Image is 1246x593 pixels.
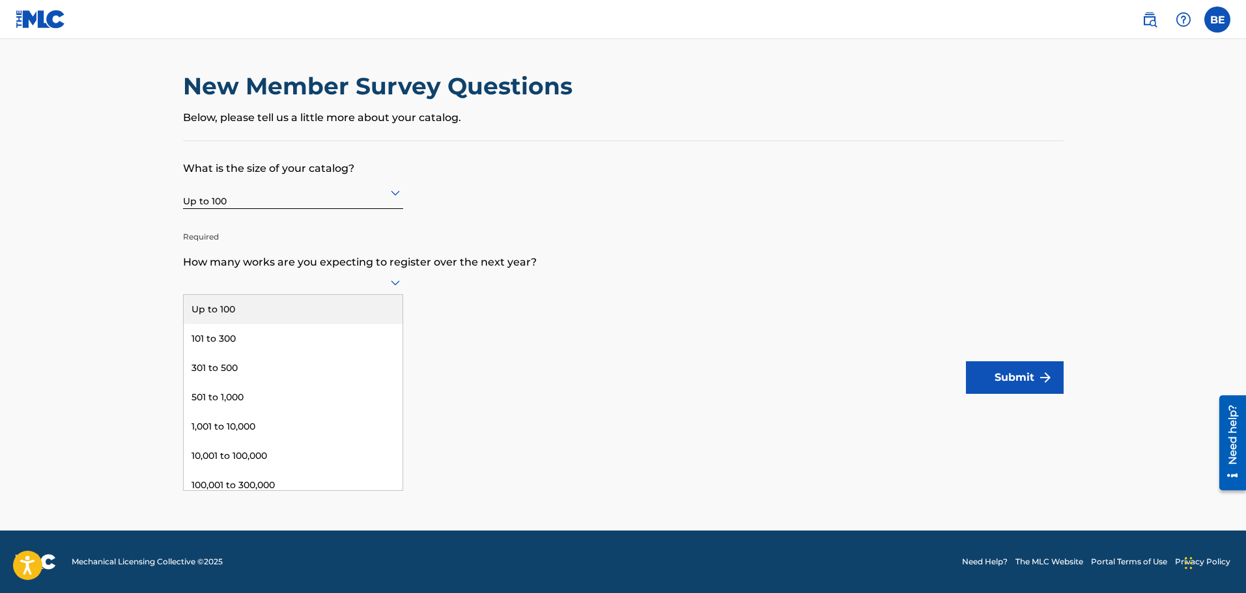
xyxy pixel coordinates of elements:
[183,176,403,208] div: Up to 100
[184,471,403,500] div: 100,001 to 300,000
[962,556,1008,568] a: Need Help?
[184,324,403,353] div: 101 to 300
[1142,12,1157,27] img: search
[184,441,403,471] div: 10,001 to 100,000
[966,361,1064,394] button: Submit
[184,353,403,383] div: 301 to 500
[1210,390,1246,495] iframe: Resource Center
[1038,370,1053,385] img: f7272a7cc735f4ea7f67.svg
[1015,556,1083,568] a: The MLC Website
[183,141,1064,176] p: What is the size of your catalog?
[16,10,66,29] img: MLC Logo
[184,295,403,324] div: Up to 100
[184,412,403,441] div: 1,001 to 10,000
[184,383,403,412] div: 501 to 1,000
[16,554,56,570] img: logo
[72,556,223,568] span: Mechanical Licensing Collective © 2025
[183,212,403,243] p: Required
[1091,556,1167,568] a: Portal Terms of Use
[1185,544,1193,583] div: Drag
[183,72,579,101] h2: New Member Survey Questions
[183,110,1064,126] p: Below, please tell us a little more about your catalog.
[1137,7,1163,33] a: Public Search
[1175,556,1230,568] a: Privacy Policy
[1181,531,1246,593] iframe: Chat Widget
[1176,12,1191,27] img: help
[1204,7,1230,33] div: User Menu
[1170,7,1196,33] div: Help
[183,235,1064,270] p: How many works are you expecting to register over the next year?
